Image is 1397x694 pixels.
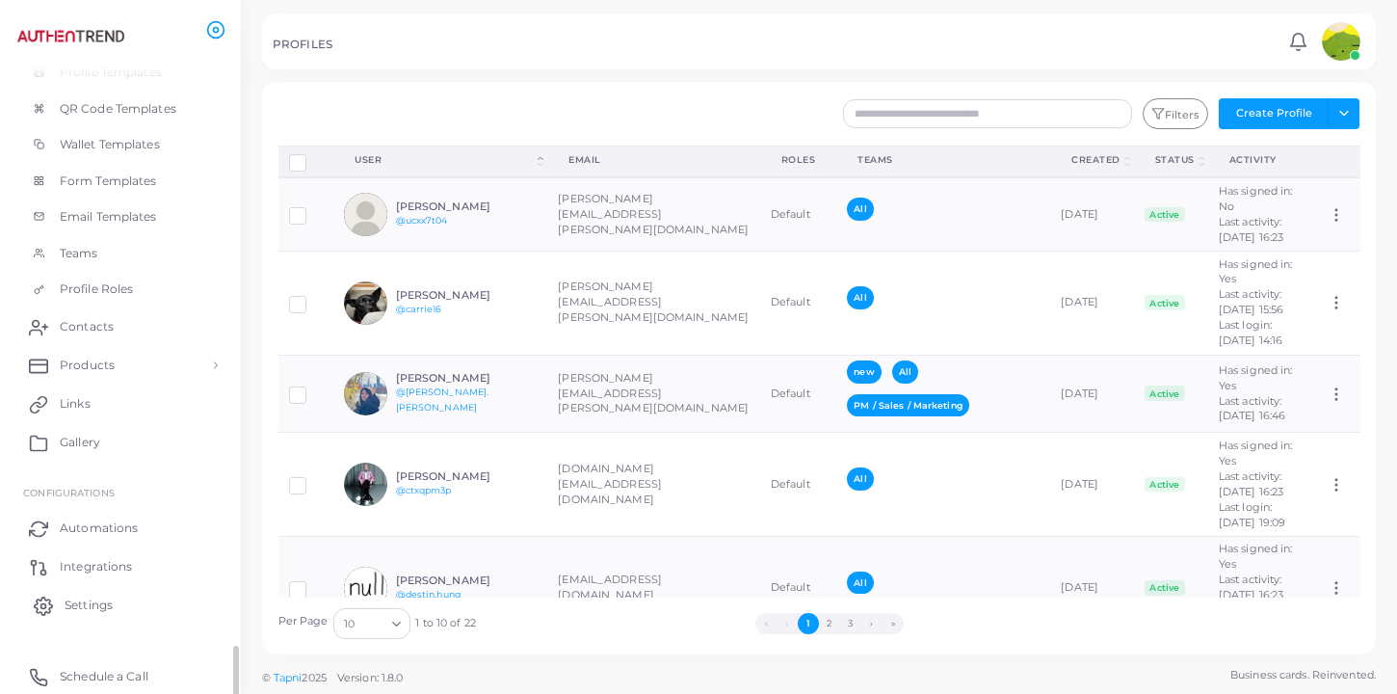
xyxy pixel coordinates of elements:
button: Create Profile [1219,98,1329,129]
span: Contacts [60,318,114,335]
span: Profile Templates [60,64,162,81]
td: [DATE] [1050,536,1134,640]
a: Profile Templates [14,54,226,91]
a: Settings [14,586,226,625]
div: activity [1229,153,1297,167]
td: Default [760,252,837,356]
span: Products [60,357,115,374]
td: [DATE] [1050,433,1134,537]
span: Active [1145,477,1185,493]
a: avatar [1316,22,1365,61]
span: 2025 [302,670,326,686]
div: Roles [781,153,816,167]
img: avatar [344,193,387,236]
div: User [355,153,534,167]
a: Integrations [14,547,226,586]
td: [PERSON_NAME][EMAIL_ADDRESS][PERSON_NAME][DOMAIN_NAME] [547,355,760,433]
span: new [847,360,881,383]
td: Default [760,536,837,640]
span: Teams [60,245,98,262]
img: avatar [1322,22,1360,61]
span: Form Templates [60,173,157,190]
span: Business cards. Reinvented. [1230,667,1376,683]
span: Last login: [DATE] 19:09 [1219,500,1285,529]
span: Last activity: [DATE] 15:56 [1219,287,1283,316]
span: All [847,467,873,490]
a: Email Templates [14,199,226,235]
a: Links [14,385,226,423]
a: logo [17,18,124,54]
span: Links [60,395,91,413]
div: Search for option [333,608,410,639]
a: @carrie16 [396,304,442,314]
img: avatar [344,372,387,415]
h6: [PERSON_NAME] [396,200,538,213]
span: All [892,360,918,383]
a: Gallery [14,423,226,462]
span: Settings [65,597,113,614]
span: Last activity: [DATE] 16:23 [1219,215,1283,244]
h6: [PERSON_NAME] [396,574,538,587]
span: Wallet Templates [60,136,160,153]
th: Row-selection [278,146,334,177]
div: Status [1155,153,1195,167]
span: 1 to 10 of 22 [415,616,475,631]
span: Has signed in: Yes [1219,439,1293,467]
img: avatar [344,567,387,610]
a: @destin.hung [396,589,461,600]
span: QR Code Templates [60,100,176,118]
th: Action [1317,146,1359,177]
a: Wallet Templates [14,126,226,163]
a: Profile Roles [14,271,226,307]
span: Version: 1.8.0 [337,671,404,684]
td: Default [760,177,837,251]
input: Search for option [356,613,384,634]
button: Go to next page [861,613,883,634]
a: @ctxqpm3p [396,485,452,495]
span: All [847,198,873,220]
div: Teams [857,153,1029,167]
span: Active [1145,207,1185,223]
a: @[PERSON_NAME].[PERSON_NAME] [396,387,489,413]
td: [PERSON_NAME][EMAIL_ADDRESS][PERSON_NAME][DOMAIN_NAME] [547,177,760,251]
a: Automations [14,509,226,547]
td: [DATE] [1050,355,1134,433]
span: © [262,670,403,686]
h6: [PERSON_NAME] [396,470,538,483]
a: Form Templates [14,163,226,200]
div: Created [1071,153,1120,167]
span: Integrations [60,558,132,575]
h6: [PERSON_NAME] [396,372,538,385]
span: All [847,286,873,308]
span: Last activity: [DATE] 16:46 [1219,394,1285,423]
button: Filters [1143,98,1208,129]
span: PM / Sales / Marketing [847,394,968,416]
span: All [847,572,873,594]
span: Active [1145,295,1185,310]
span: Profile Roles [60,280,133,298]
a: Teams [14,235,226,272]
td: Default [760,355,837,433]
a: Contacts [14,307,226,346]
button: Go to last page [883,613,904,634]
span: Last activity: [DATE] 16:23 [1219,573,1283,601]
a: @ucxx7t04 [396,215,448,226]
td: [PERSON_NAME][EMAIL_ADDRESS][PERSON_NAME][DOMAIN_NAME] [547,252,760,356]
span: Has signed in: No [1219,184,1293,213]
a: Tapni [274,671,303,684]
h5: PROFILES [273,38,332,51]
a: Products [14,346,226,385]
img: avatar [344,281,387,325]
ul: Pagination [476,613,1183,634]
td: [DATE] [1050,177,1134,251]
span: 10 [344,614,355,634]
td: [DOMAIN_NAME][EMAIL_ADDRESS][DOMAIN_NAME] [547,433,760,537]
td: Default [760,433,837,537]
h6: [PERSON_NAME] [396,289,538,302]
button: Go to page 3 [840,613,861,634]
div: Email [568,153,739,167]
span: Automations [60,520,138,537]
span: Last activity: [DATE] 16:23 [1219,469,1283,498]
span: Has signed in: Yes [1219,542,1293,571]
span: Last login: [DATE] 14:16 [1219,318,1282,347]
